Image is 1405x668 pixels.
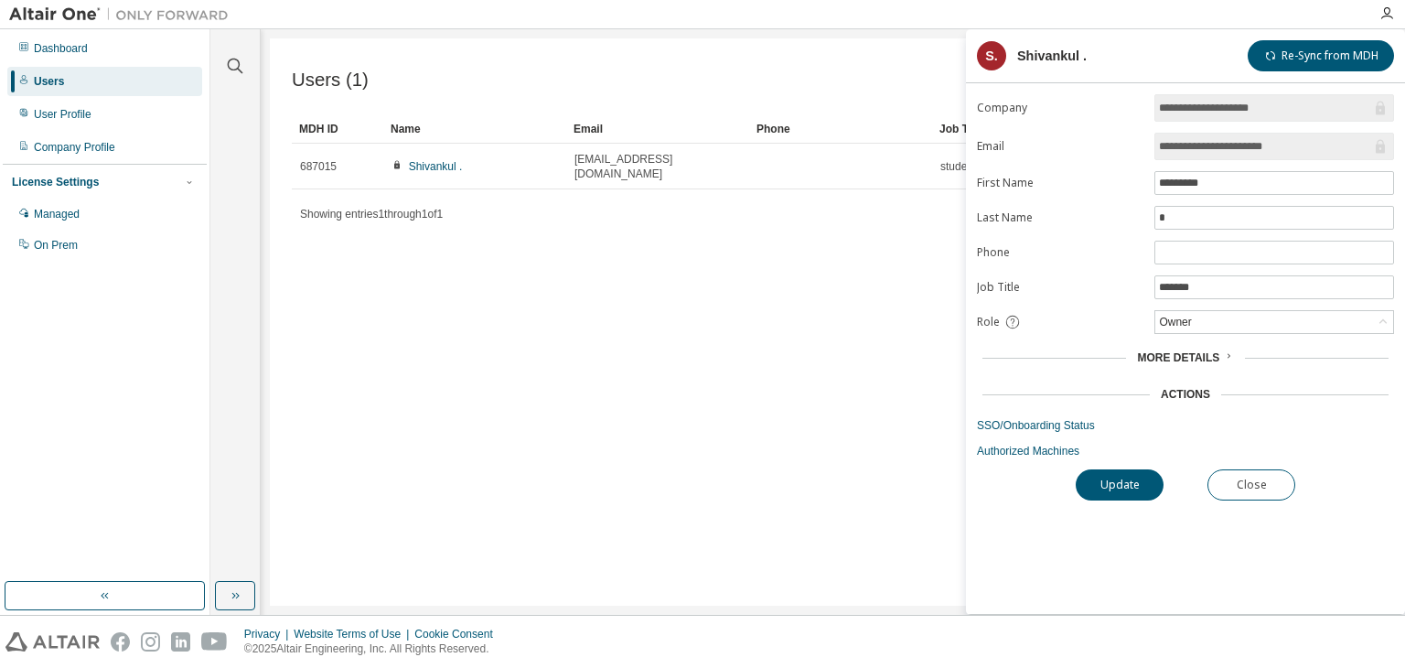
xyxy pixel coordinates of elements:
div: Job Title [939,114,1108,144]
img: instagram.svg [141,632,160,652]
button: Update [1076,469,1164,501]
a: SSO/Onboarding Status [977,418,1394,433]
p: © 2025 Altair Engineering, Inc. All Rights Reserved. [244,641,504,657]
div: Cookie Consent [414,627,503,641]
span: 687015 [300,159,337,174]
label: Phone [977,245,1143,260]
div: Website Terms of Use [294,627,414,641]
a: Authorized Machines [977,444,1394,458]
div: Owner [1155,311,1393,333]
div: MDH ID [299,114,376,144]
div: Dashboard [34,41,88,56]
span: Users (1) [292,70,369,91]
div: License Settings [12,175,99,189]
label: Email [977,139,1143,154]
label: Company [977,101,1143,115]
label: First Name [977,176,1143,190]
div: Actions [1161,387,1210,402]
img: facebook.svg [111,632,130,652]
label: Job Title [977,280,1143,295]
a: Shivankul . [409,160,463,173]
img: youtube.svg [201,632,228,652]
img: Altair One [9,5,238,24]
div: User Profile [34,107,91,122]
div: Managed [34,207,80,221]
span: More Details [1137,351,1219,364]
span: Role [977,315,1000,329]
div: Name [391,114,559,144]
label: Last Name [977,210,1143,225]
div: Email [574,114,742,144]
img: altair_logo.svg [5,632,100,652]
div: Users [34,74,64,89]
div: Shivankul . [1017,48,1087,63]
span: Showing entries 1 through 1 of 1 [300,208,443,221]
div: S. [977,41,1006,70]
span: [EMAIL_ADDRESS][DOMAIN_NAME] [574,152,741,181]
div: Company Profile [34,140,115,155]
span: student [940,159,976,174]
div: Owner [1156,312,1194,332]
img: linkedin.svg [171,632,190,652]
button: Re-Sync from MDH [1248,40,1394,71]
button: Close [1207,469,1295,501]
div: Privacy [244,627,294,641]
div: On Prem [34,238,78,253]
div: Phone [756,114,925,144]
